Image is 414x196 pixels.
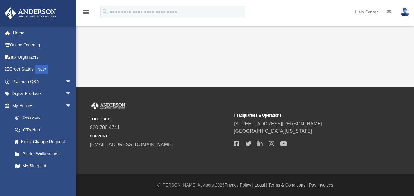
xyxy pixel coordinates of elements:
a: Online Ordering [4,39,81,51]
a: Entity Change Request [9,136,81,148]
div: © [PERSON_NAME] Advisors 2025 [76,182,414,188]
span: arrow_drop_down [66,75,78,88]
a: Order StatusNEW [4,63,81,76]
a: My Blueprint [9,160,78,172]
a: Home [4,27,81,39]
img: User Pic [400,8,409,16]
div: NEW [35,65,48,74]
a: Legal | [255,183,267,187]
a: My Entitiesarrow_drop_down [4,100,81,112]
a: 800.706.4741 [90,125,120,130]
a: menu [82,12,90,16]
a: Platinum Q&Aarrow_drop_down [4,75,81,88]
small: Headquarters & Operations [234,113,373,118]
i: menu [82,9,90,16]
a: Tax Due Dates [9,172,81,184]
img: Anderson Advisors Platinum Portal [90,102,127,110]
a: Tax Organizers [4,51,81,63]
a: [EMAIL_ADDRESS][DOMAIN_NAME] [90,142,173,147]
a: Binder Walkthrough [9,148,81,160]
small: TOLL FREE [90,116,230,122]
a: Terms & Conditions | [269,183,308,187]
a: Privacy Policy | [225,183,254,187]
img: Anderson Advisors Platinum Portal [3,7,58,19]
a: CTA Hub [9,124,81,136]
a: Overview [9,112,81,124]
small: SUPPORT [90,133,230,139]
a: Pay Invoices [309,183,333,187]
span: arrow_drop_down [66,88,78,100]
i: search [102,8,109,15]
a: [GEOGRAPHIC_DATA][US_STATE] [234,129,312,134]
a: [STREET_ADDRESS][PERSON_NAME] [234,121,322,126]
a: Digital Productsarrow_drop_down [4,88,81,100]
span: arrow_drop_down [66,100,78,112]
